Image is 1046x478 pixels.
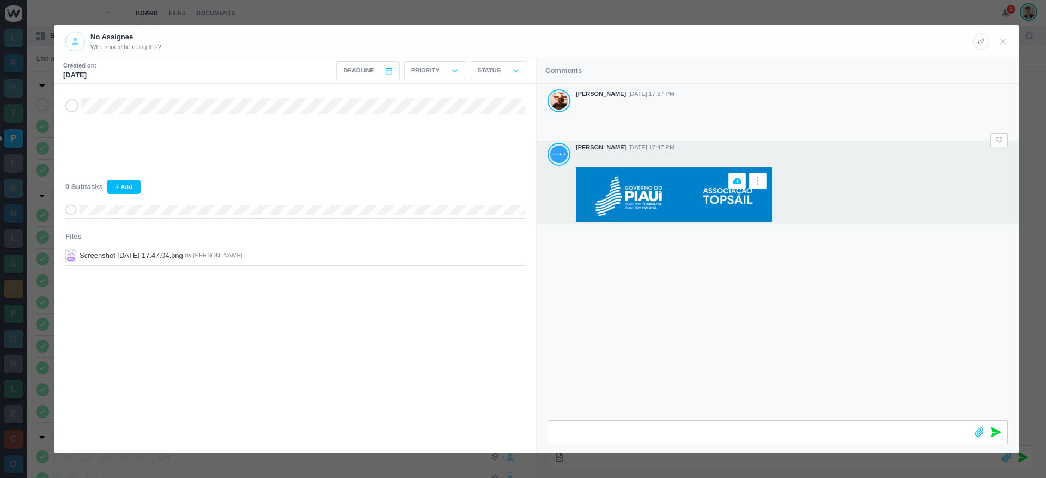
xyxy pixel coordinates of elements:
[90,32,161,43] p: No Assignee
[545,65,582,76] p: Comments
[63,61,96,70] small: Created on:
[63,70,96,81] p: [DATE]
[478,66,501,75] p: Status
[411,66,440,75] p: Priority
[343,66,374,75] span: Deadline
[90,43,161,52] span: Who should be doing this?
